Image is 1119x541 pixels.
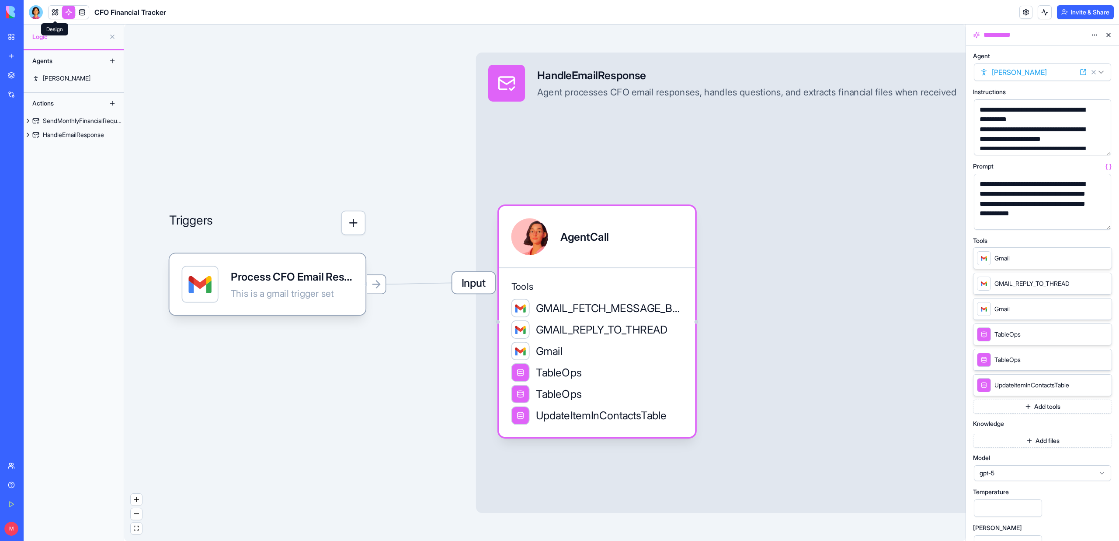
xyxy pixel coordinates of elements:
[994,305,1010,313] span: Gmail
[994,355,1021,364] span: TableOps
[94,7,166,18] span: CFO Financial Tracker
[973,525,1022,531] span: [PERSON_NAME]
[536,386,582,402] span: TableOps
[24,71,124,85] a: [PERSON_NAME]
[6,6,60,18] img: logo
[994,279,1070,288] span: GMAIL_REPLY_TO_THREAD
[231,269,354,284] div: Process CFO Email ResponsesTrigger
[536,408,667,423] span: UpdateItemInContactsTable
[169,211,213,235] p: Triggers
[973,89,1006,95] span: Instructions
[973,421,1004,427] span: Knowledge
[973,163,994,169] span: Prompt
[368,283,473,285] g: Edge from 68b8a02507991d7cfca47f66 to 68b8a01a055228a20f0200dc
[536,365,582,380] span: TableOps
[43,74,90,83] div: [PERSON_NAME]
[973,238,987,244] span: Tools
[169,253,365,315] div: Process CFO Email ResponsesTriggerThis is a gmail trigger set
[536,344,563,359] span: Gmail
[994,330,1021,339] span: TableOps
[32,32,105,41] span: Logic
[994,254,1010,263] span: Gmail
[973,489,1009,495] span: Temperature
[973,434,1112,448] button: Add files
[536,300,683,316] span: GMAIL_FETCH_MESSAGE_BY_THREAD_ID
[131,508,142,520] button: zoom out
[536,322,668,337] span: GMAIL_REPLY_TO_THREAD
[973,400,1112,414] button: Add tools
[980,469,1095,478] span: gpt-5
[973,53,990,59] span: Agent
[24,128,124,142] a: HandleEmailResponse
[43,130,104,139] div: HandleEmailResponse
[169,162,365,315] div: Triggers
[24,114,124,128] a: SendMonthlyFinancialRequest
[1057,5,1114,19] button: Invite & Share
[131,494,142,506] button: zoom in
[41,23,68,35] div: Design
[511,281,683,293] span: Tools
[28,96,98,110] div: Actions
[537,68,956,83] div: HandleEmailResponse
[231,288,354,300] div: This is a gmail trigger set
[973,455,990,461] span: Model
[43,116,124,125] div: SendMonthlyFinancialRequest
[560,229,608,244] div: AgentCall
[476,53,1055,513] div: InputHandleEmailResponseAgent processes CFO email responses, handles questions, and extracts fina...
[4,522,18,536] span: M
[452,272,495,293] span: Input
[537,86,956,98] div: Agent processes CFO email responses, handles questions, and extracts financial files when received
[28,54,98,68] div: Agents
[131,523,142,534] button: fit view
[994,381,1069,390] span: UpdateItemInContactsTable
[499,206,695,437] div: AgentCallToolsGMAIL_FETCH_MESSAGE_BY_THREAD_IDGMAIL_REPLY_TO_THREADGmailTableOpsTableOpsUpdateIte...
